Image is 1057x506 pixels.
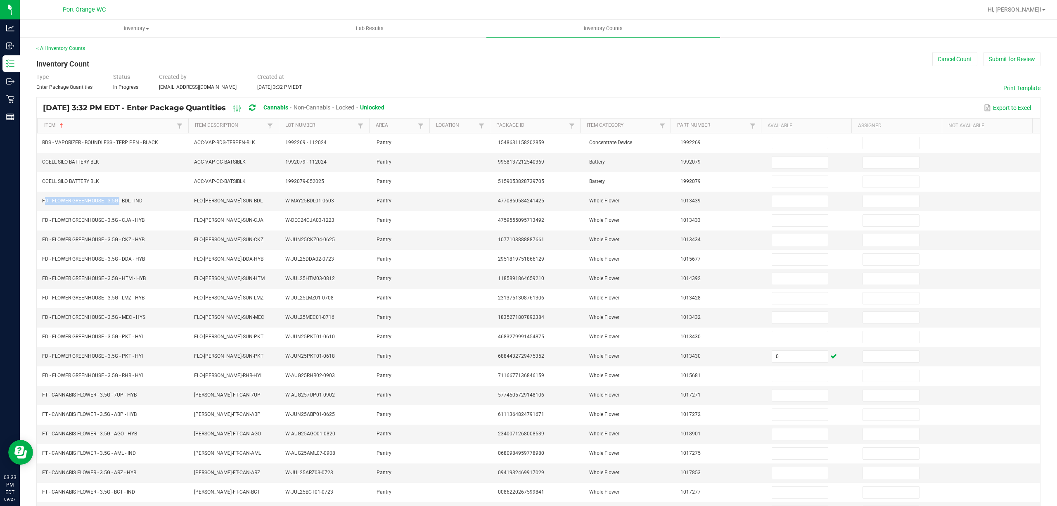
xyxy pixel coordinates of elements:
span: FD - FLOWER GREENHOUSE - 3.5G - DDA - HYB [42,256,145,262]
span: 1013428 [680,295,701,301]
span: 1013439 [680,198,701,204]
span: W-MAY25BDL01-0603 [285,198,334,204]
span: W-AUG257UP01-0902 [285,392,335,398]
span: W-JUL25MEC01-0716 [285,314,334,320]
span: [EMAIL_ADDRESS][DOMAIN_NAME] [159,84,237,90]
a: Filter [476,121,486,131]
span: W-JUN25PKT01-0610 [285,334,335,340]
span: FD - FLOWER GREENHOUSE - 3.5G - HTM - HYB [42,276,146,281]
span: 4759555095713492 [498,217,544,223]
span: 4770860584241425 [498,198,544,204]
span: W-JUN25ABP01-0625 [285,411,335,417]
span: Concentrate Device [589,140,632,145]
span: Whole Flower [589,334,619,340]
span: FD - FLOWER GREENHOUSE - 3.5G - MEC - HYS [42,314,145,320]
span: Pantry [377,198,391,204]
button: Export to Excel [982,101,1033,115]
span: Whole Flower [589,489,619,495]
span: FT - CANNABIS FLOWER - 3.5G - AGO - HYB [42,431,137,437]
span: 6111364824791671 [498,411,544,417]
a: Item DescriptionSortable [195,122,265,129]
span: 1017853 [680,470,701,475]
a: AreaSortable [376,122,416,129]
span: W-JUL25BCT01-0723 [285,489,333,495]
a: Filter [416,121,426,131]
span: 6884432729475352 [498,353,544,359]
span: Cannabis [263,104,288,111]
span: 1992079-052025 [285,178,324,184]
span: Type [36,74,49,80]
inline-svg: Inventory [6,59,14,68]
span: Pantry [377,450,391,456]
div: [DATE] 3:32 PM EDT - Enter Package Quantities [43,100,391,116]
inline-svg: Inbound [6,42,14,50]
inline-svg: Analytics [6,24,14,32]
span: FT - CANNABIS FLOWER - 3.5G - ARZ - HYB [42,470,136,475]
span: Pantry [377,353,391,359]
span: Pantry [377,489,391,495]
span: 9958137212540369 [498,159,544,165]
span: FLO-[PERSON_NAME]-SUN-HTM [194,276,265,281]
span: FD - FLOWER GREENHOUSE - 3.5G - LMZ - HYB [42,295,145,301]
span: W-AUG25RHB02-0903 [285,373,335,378]
span: 1185891864659210 [498,276,544,281]
a: Inventory [20,20,253,37]
span: 1014392 [680,276,701,281]
span: ACC-VAP-CC-BATSIBLK [194,159,246,165]
span: Pantry [377,276,391,281]
span: 1013433 [680,217,701,223]
button: Cancel Count [932,52,977,66]
inline-svg: Reports [6,113,14,121]
span: ACC-VAP-BDS-TERPEN-BLK [194,140,255,145]
span: Pantry [377,392,391,398]
span: [DATE] 3:32 PM EDT [257,84,302,90]
span: W-JUL25LMZ01-0708 [285,295,334,301]
span: 1992079 - 112024 [285,159,327,165]
span: Unlocked [360,104,384,111]
span: 1013432 [680,314,701,320]
span: Whole Flower [589,411,619,417]
span: FT - CANNABIS FLOWER - 3.5G - ABP - HYB [42,411,137,417]
span: 1835271807892384 [498,314,544,320]
span: Non-Cannabis [294,104,330,111]
span: Whole Flower [589,450,619,456]
span: W-JUL25ARZ03-0723 [285,470,333,475]
a: Filter [175,121,185,131]
span: 1077103888887661 [498,237,544,242]
span: Inventory Counts [573,25,634,32]
span: Whole Flower [589,431,619,437]
span: Created by [159,74,187,80]
span: Whole Flower [589,217,619,223]
span: [PERSON_NAME]-FT-CAN-BCT [194,489,260,495]
span: 1992079 [680,159,701,165]
a: Inventory Counts [486,20,720,37]
span: Pantry [377,217,391,223]
span: Enter Package Quantities [36,84,92,90]
span: Lab Results [345,25,395,32]
span: Whole Flower [589,276,619,281]
p: 03:33 PM EDT [4,474,16,496]
span: Inventory [20,25,253,32]
span: Whole Flower [589,256,619,262]
a: Filter [748,121,758,131]
span: 1013434 [680,237,701,242]
span: [PERSON_NAME]-FT-CAN-ABP [194,411,261,417]
span: Whole Flower [589,353,619,359]
span: W-JUN25CKZ04-0625 [285,237,335,242]
span: Whole Flower [589,373,619,378]
span: Pantry [377,431,391,437]
span: FD - FLOWER GREENHOUSE - 3.5G - BDL - IND [42,198,142,204]
span: Pantry [377,470,391,475]
span: 7116677136846159 [498,373,544,378]
span: FD - FLOWER GREENHOUSE - 3.5G - CJA - HYB [42,217,145,223]
span: 2951819751866129 [498,256,544,262]
span: 1992079 [680,178,701,184]
span: Sortable [58,122,65,129]
a: Filter [657,121,667,131]
a: Package IdSortable [496,122,566,129]
span: 1018901 [680,431,701,437]
button: Submit for Review [984,52,1040,66]
span: FT - CANNABIS FLOWER - 3.5G - AML - IND [42,450,136,456]
span: 1017275 [680,450,701,456]
span: 5159053828739705 [498,178,544,184]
